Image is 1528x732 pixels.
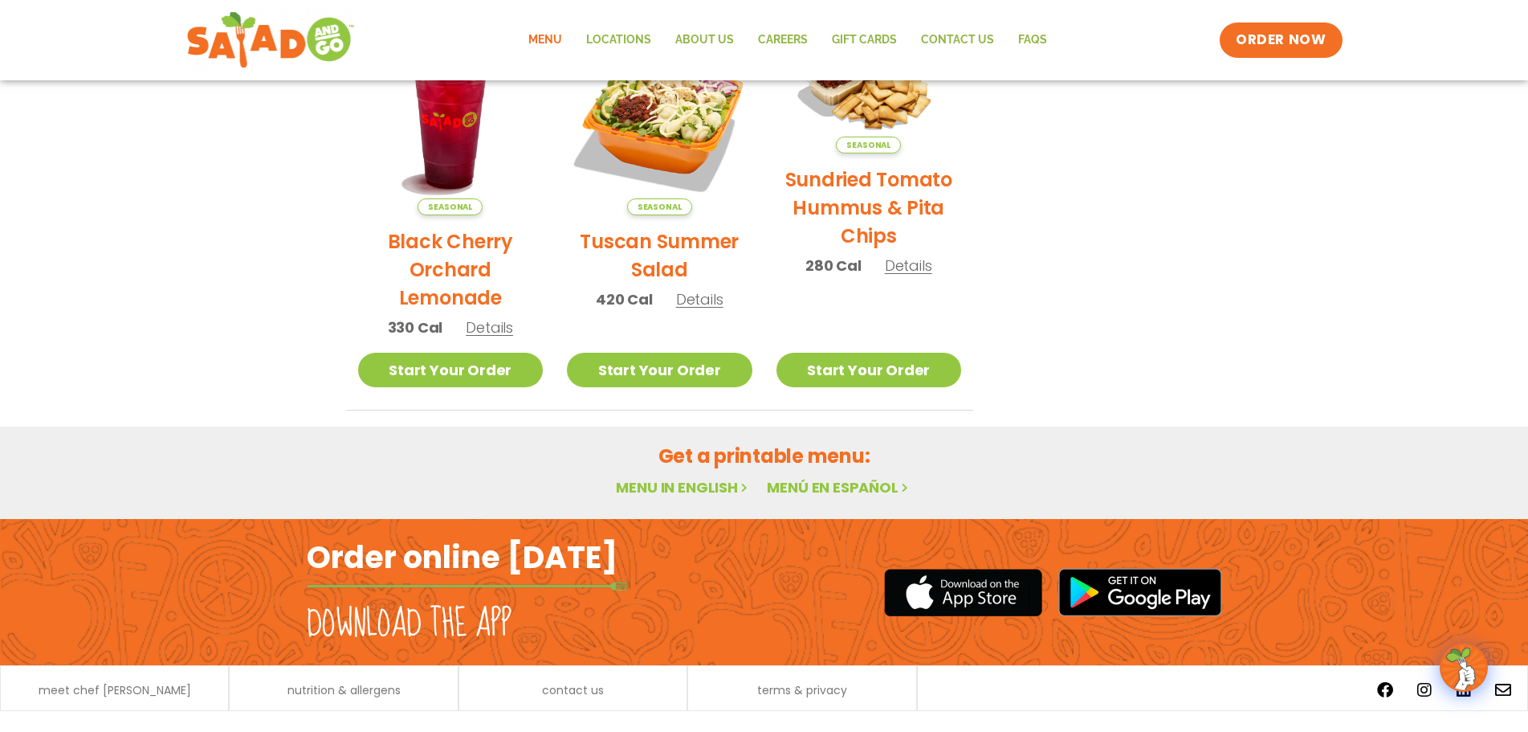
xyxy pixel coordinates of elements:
a: Careers [746,22,820,59]
a: Menu in English [616,477,751,497]
h2: Download the app [307,602,511,647]
h2: Get a printable menu: [346,442,1183,470]
a: FAQs [1006,22,1059,59]
a: nutrition & allergens [287,685,401,696]
a: ORDER NOW [1220,22,1342,58]
a: terms & privacy [757,685,847,696]
img: new-SAG-logo-768×292 [186,8,356,72]
img: fork [307,582,628,591]
img: appstore [884,566,1042,619]
h2: Order online [DATE] [307,538,617,577]
span: 330 Cal [388,317,443,338]
span: Seasonal [418,198,483,215]
a: meet chef [PERSON_NAME] [39,685,191,696]
a: Menu [516,22,574,59]
h2: Tuscan Summer Salad [567,227,752,284]
span: Details [466,317,513,337]
a: GIFT CARDS [820,22,909,59]
span: Details [676,289,723,309]
a: Start Your Order [358,353,544,387]
h2: Black Cherry Orchard Lemonade [358,227,544,312]
a: contact us [542,685,604,696]
a: Start Your Order [567,353,752,387]
img: Product photo for Tuscan Summer Salad [567,31,752,216]
h2: Sundried Tomato Hummus & Pita Chips [776,166,962,250]
img: wpChatIcon [1441,645,1486,690]
a: Menú en español [767,477,911,497]
a: Locations [574,22,663,59]
img: Product photo for Black Cherry Orchard Lemonade [358,31,544,216]
img: Product photo for Sundried Tomato Hummus & Pita Chips [776,31,962,154]
a: Start Your Order [776,353,962,387]
img: google_play [1058,568,1222,616]
span: ORDER NOW [1236,31,1326,50]
span: 280 Cal [805,255,862,276]
a: Contact Us [909,22,1006,59]
nav: Menu [516,22,1059,59]
span: Seasonal [627,198,692,215]
span: Seasonal [836,137,901,153]
a: About Us [663,22,746,59]
span: 420 Cal [596,288,653,310]
span: Details [885,256,932,276]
